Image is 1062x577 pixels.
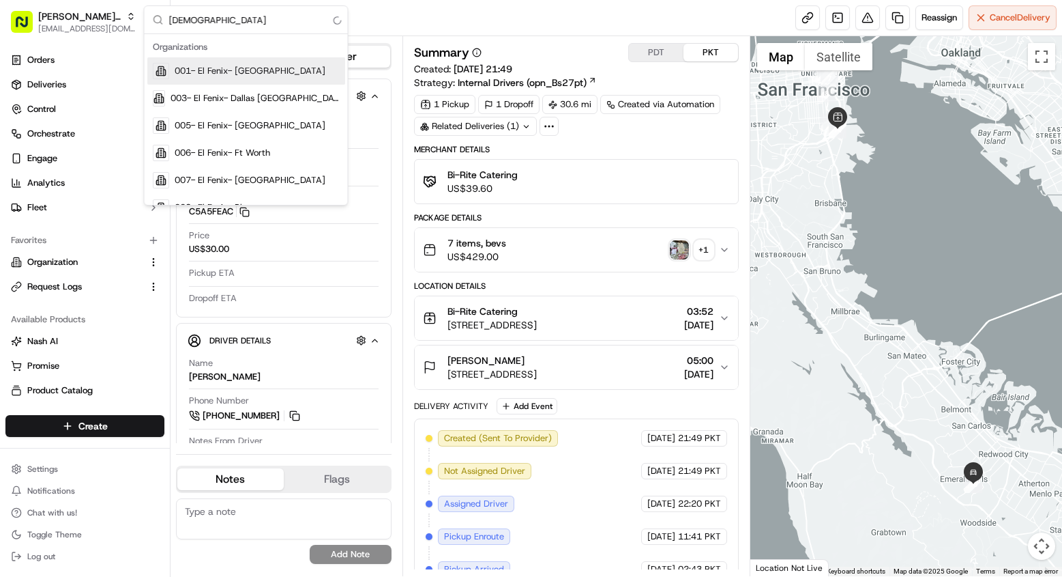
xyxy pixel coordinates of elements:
[11,256,143,268] a: Organization
[27,360,59,372] span: Promise
[414,212,739,223] div: Package Details
[458,76,597,89] a: Internal Drivers (opn_Bs27pt)
[684,305,713,318] span: 03:52
[1028,533,1055,560] button: Map camera controls
[5,503,164,522] button: Chat with us!
[964,475,982,493] div: 16
[600,95,720,114] a: Created via Automation
[447,168,518,182] span: Bi-Rite Catering
[414,117,537,136] div: Related Deliveries (1)
[414,401,488,412] div: Delivery Activity
[647,498,675,510] span: [DATE]
[147,37,345,57] div: Organizations
[415,228,738,272] button: 7 items, bevsUS$429.00photo_proof_of_pickup image+1
[27,54,55,66] span: Orders
[458,76,587,89] span: Internal Drivers (opn_Bs27pt)
[38,10,121,23] button: [PERSON_NAME] Transportation
[1028,43,1055,70] button: Toggle fullscreen view
[447,367,537,381] span: [STREET_ADDRESS]
[5,172,164,194] a: Analytics
[678,531,721,543] span: 11:41 PKT
[670,240,689,259] img: photo_proof_of_pickup image
[683,44,738,61] button: PKT
[27,177,65,189] span: Analytics
[27,201,47,214] span: Fleet
[5,229,164,251] div: Favorites
[684,318,713,332] span: [DATE]
[915,5,963,30] button: Reassign
[145,34,348,205] div: Suggestions
[5,355,164,377] button: Promise
[5,380,164,402] button: Product Catalog
[414,95,475,114] div: 1 Pickup
[189,206,250,218] button: C5A5FEAC
[894,567,968,575] span: Map data ©2025 Google
[414,62,512,76] span: Created:
[444,498,508,510] span: Assigned Driver
[5,330,164,352] button: Nash AI
[990,12,1050,24] span: Cancel Delivery
[647,465,675,477] span: [DATE]
[5,5,141,38] button: [PERSON_NAME] Transportation[EMAIL_ADDRESS][DOMAIN_NAME]
[27,79,66,91] span: Deliveries
[414,281,739,292] div: Location Details
[447,354,525,367] span: [PERSON_NAME]
[189,292,237,305] span: Dropoff ETA
[812,64,830,82] div: 2
[169,6,340,33] input: Search...
[497,398,557,414] button: Add Event
[5,547,164,566] button: Log out
[175,147,270,159] span: 006- El Fenix- Ft Worth
[5,525,164,544] button: Toggle Theme
[1003,567,1058,575] a: Report a map error
[976,567,995,575] a: Terms (opens in new tab)
[447,318,537,332] span: [STREET_ADDRESS]
[5,276,164,298] button: Request Logs
[5,481,164,501] button: Notifications
[189,371,261,383] div: [PERSON_NAME]
[189,243,229,255] span: US$30.00
[750,559,829,576] div: Location Not Live
[27,335,58,348] span: Nash AI
[647,432,675,445] span: [DATE]
[27,152,57,165] span: Engage
[38,23,136,34] button: [EMAIL_ADDRESS][DOMAIN_NAME]
[27,384,93,397] span: Product Catalog
[11,281,143,293] a: Request Logs
[189,408,302,423] a: [PHONE_NUMBER]
[11,335,159,348] a: Nash AI
[27,529,82,540] span: Toggle Theme
[414,76,597,89] div: Strategy:
[478,95,540,114] div: 1 Dropoff
[447,182,518,195] span: US$39.60
[818,66,836,83] div: 6
[5,98,164,120] button: Control
[415,346,738,389] button: [PERSON_NAME][STREET_ADDRESS]05:00[DATE]
[921,12,957,24] span: Reassign
[414,144,739,155] div: Merchant Details
[175,119,325,132] span: 005- El Fenix- [GEOGRAPHIC_DATA]
[447,305,518,318] span: Bi-Rite Catering
[444,465,525,477] span: Not Assigned Driver
[5,197,164,219] button: Fleet
[823,118,841,136] div: 12
[5,74,164,96] a: Deliveries
[175,174,325,186] span: 007- El Fenix- [GEOGRAPHIC_DATA]
[805,43,872,70] button: Show satellite imagery
[829,121,846,139] div: 14
[189,267,235,279] span: Pickup ETA
[203,410,280,422] span: [PHONE_NUMBER]
[818,85,836,102] div: 8
[189,395,249,407] span: Phone Number
[670,240,713,259] button: photo_proof_of_pickup image+1
[647,563,675,576] span: [DATE]
[5,147,164,169] button: Engage
[189,357,213,369] span: Name
[684,354,713,367] span: 05:00
[27,256,78,268] span: Organization
[444,432,552,445] span: Created (Sent To Provider)
[27,281,82,293] span: Request Logs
